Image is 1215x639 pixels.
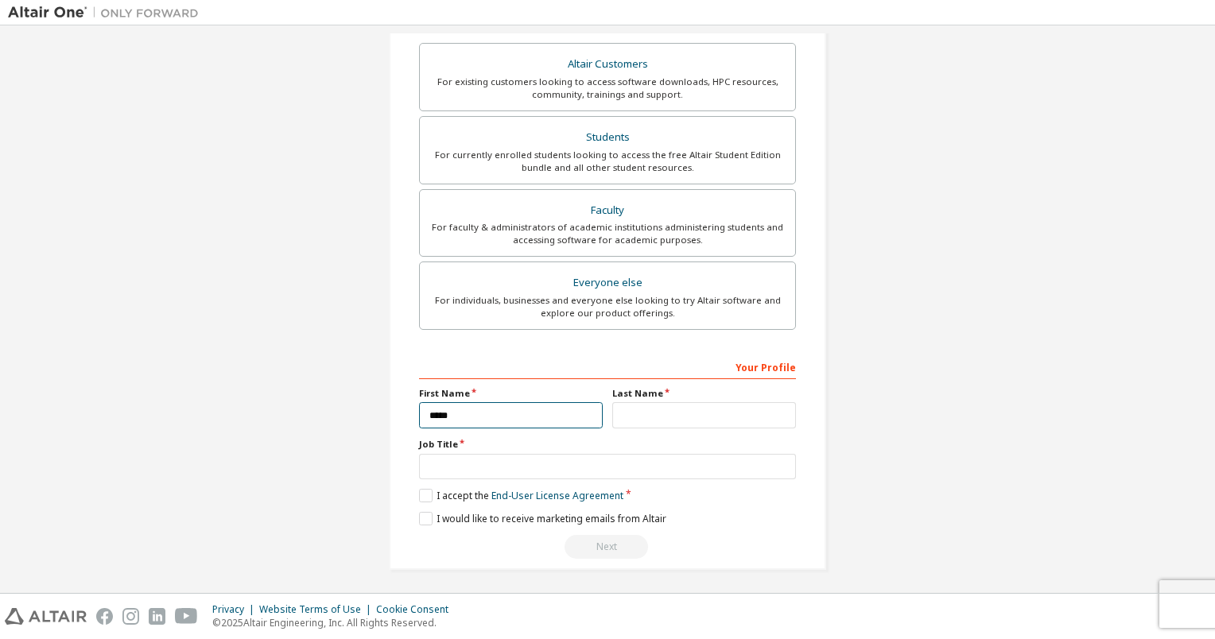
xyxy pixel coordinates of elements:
div: Altair Customers [429,53,786,76]
div: Website Terms of Use [259,603,376,616]
img: linkedin.svg [149,608,165,625]
img: Altair One [8,5,207,21]
label: I would like to receive marketing emails from Altair [419,512,666,525]
div: Students [429,126,786,149]
p: © 2025 Altair Engineering, Inc. All Rights Reserved. [212,616,458,629]
img: instagram.svg [122,608,139,625]
div: For existing customers looking to access software downloads, HPC resources, community, trainings ... [429,76,786,101]
div: Your Profile [419,354,796,379]
div: For faculty & administrators of academic institutions administering students and accessing softwa... [429,221,786,246]
div: For individuals, businesses and everyone else looking to try Altair software and explore our prod... [429,294,786,319]
div: Read and acccept EULA to continue [419,535,796,559]
img: facebook.svg [96,608,113,625]
label: First Name [419,387,603,400]
label: Job Title [419,438,796,451]
div: Privacy [212,603,259,616]
img: altair_logo.svg [5,608,87,625]
div: For currently enrolled students looking to access the free Altair Student Edition bundle and all ... [429,149,786,174]
div: Cookie Consent [376,603,458,616]
img: youtube.svg [175,608,198,625]
a: End-User License Agreement [491,489,623,502]
div: Faculty [429,199,786,222]
label: I accept the [419,489,623,502]
label: Last Name [612,387,796,400]
div: Everyone else [429,272,786,294]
